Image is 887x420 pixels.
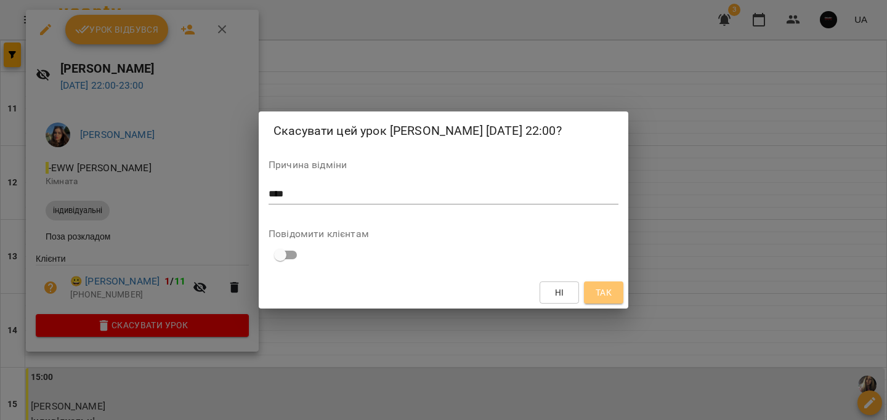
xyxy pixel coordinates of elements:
label: Повідомити клієнтам [269,229,618,239]
button: Так [584,281,623,304]
span: Ні [555,285,564,300]
label: Причина відміни [269,160,618,170]
span: Так [596,285,612,300]
h2: Скасувати цей урок [PERSON_NAME] [DATE] 22:00? [273,121,614,140]
button: Ні [540,281,579,304]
